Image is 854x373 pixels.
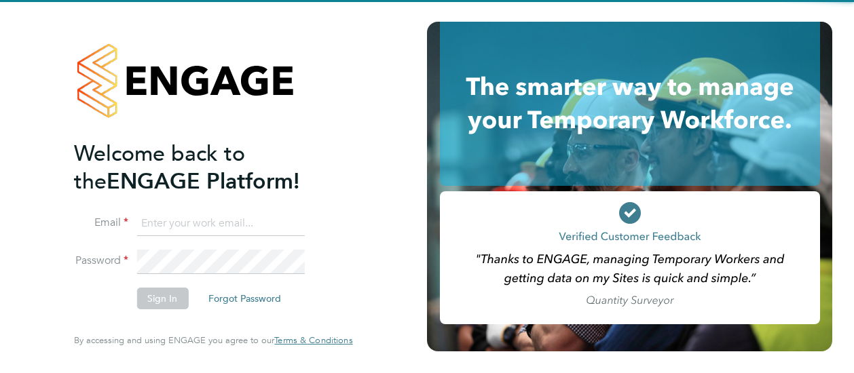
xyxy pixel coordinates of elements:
[74,140,339,195] h2: ENGAGE Platform!
[136,288,188,309] button: Sign In
[74,140,245,195] span: Welcome back to the
[74,254,128,268] label: Password
[136,212,304,236] input: Enter your work email...
[198,288,292,309] button: Forgot Password
[74,216,128,230] label: Email
[74,334,352,346] span: By accessing and using ENGAGE you agree to our
[274,335,352,346] a: Terms & Conditions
